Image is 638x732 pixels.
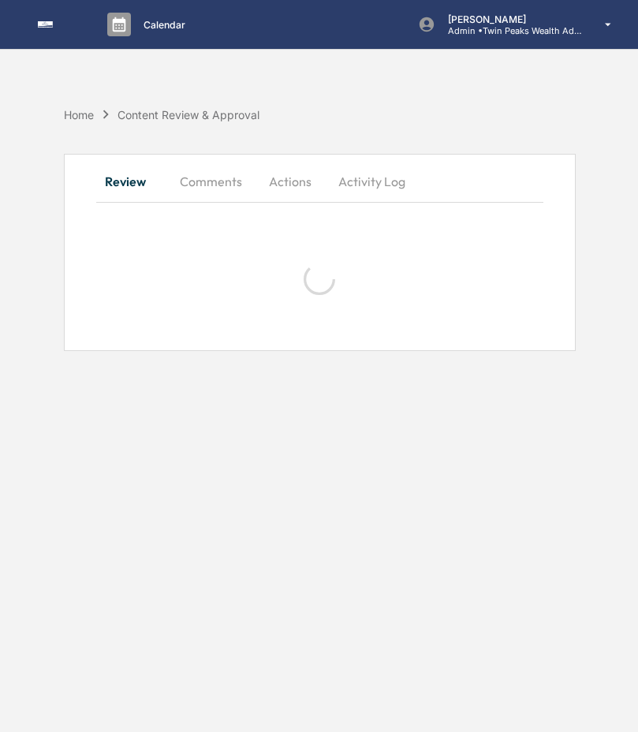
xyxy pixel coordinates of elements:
button: Review [96,162,167,200]
div: Home [64,108,94,121]
p: Admin • Twin Peaks Wealth Advisors [435,25,582,36]
div: Content Review & Approval [118,108,259,121]
div: secondary tabs example [96,162,543,200]
button: Activity Log [326,162,418,200]
img: logo [38,21,76,27]
button: Actions [255,162,326,200]
p: [PERSON_NAME] [435,13,582,25]
button: Comments [167,162,255,200]
p: Calendar [131,19,193,31]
